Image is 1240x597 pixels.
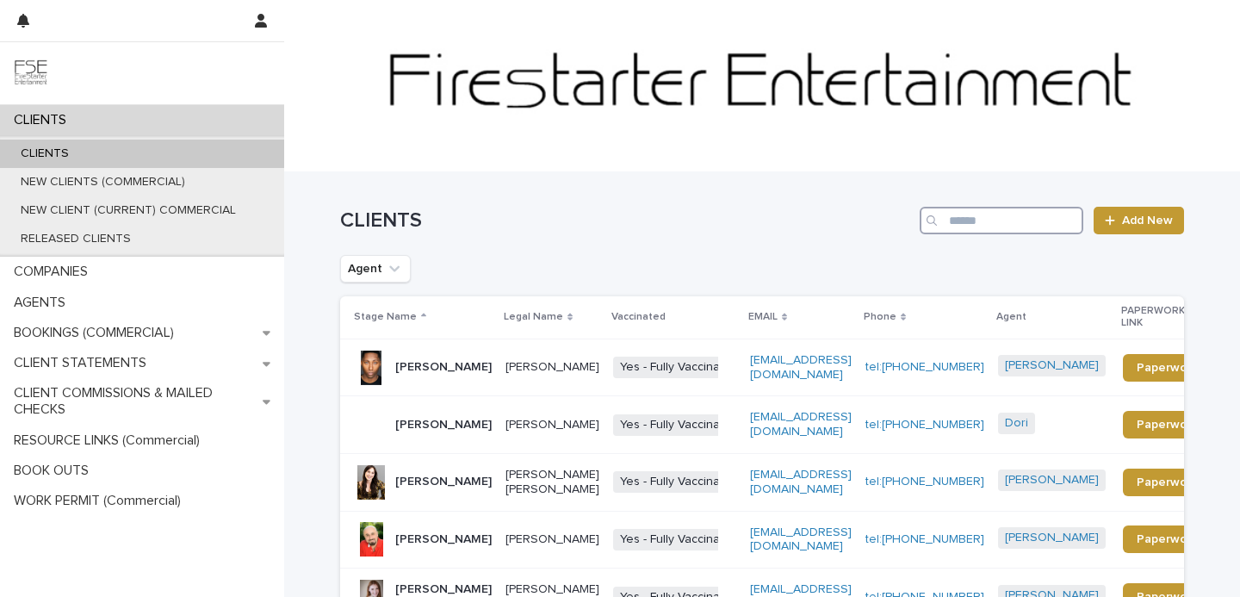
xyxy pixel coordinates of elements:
[1137,419,1198,431] span: Paperwork
[395,360,492,375] p: [PERSON_NAME]
[14,56,48,90] img: 9JgRvJ3ETPGCJDhvPVA5
[1137,533,1198,545] span: Paperwork
[865,533,984,545] a: tel:[PHONE_NUMBER]
[340,339,1239,396] tr: [PERSON_NAME][PERSON_NAME]Yes - Fully Vaccinated[EMAIL_ADDRESS][DOMAIN_NAME]tel:[PHONE_NUMBER][PE...
[865,419,984,431] a: tel:[PHONE_NUMBER]
[1137,476,1198,488] span: Paperwork
[7,432,214,449] p: RESOURCE LINKS (Commercial)
[340,255,411,283] button: Agent
[1121,302,1202,333] p: PAPERWORK LINK
[354,308,417,326] p: Stage Name
[748,308,778,326] p: EMAIL
[1123,411,1212,438] a: Paperwork
[505,532,599,547] p: [PERSON_NAME]
[7,232,145,246] p: RELEASED CLIENTS
[7,493,195,509] p: WORK PERMIT (Commercial)
[750,411,852,438] a: [EMAIL_ADDRESS][DOMAIN_NAME]
[7,264,102,280] p: COMPANIES
[505,360,599,375] p: [PERSON_NAME]
[1005,358,1099,373] a: [PERSON_NAME]
[340,511,1239,569] tr: [PERSON_NAME][PERSON_NAME]Yes - Fully Vaccinated[EMAIL_ADDRESS][DOMAIN_NAME]tel:[PHONE_NUMBER][PE...
[7,325,188,341] p: BOOKINGS (COMMERCIAL)
[505,418,599,432] p: [PERSON_NAME]
[1005,473,1099,488] a: [PERSON_NAME]
[920,207,1083,234] input: Search
[750,354,852,381] a: [EMAIL_ADDRESS][DOMAIN_NAME]
[340,208,913,233] h1: CLIENTS
[340,396,1239,454] tr: [PERSON_NAME][PERSON_NAME]Yes - Fully Vaccinated[EMAIL_ADDRESS][DOMAIN_NAME]tel:[PHONE_NUMBER]Dor...
[340,453,1239,511] tr: [PERSON_NAME][PERSON_NAME] [PERSON_NAME]Yes - Fully Vaccinated[EMAIL_ADDRESS][DOMAIN_NAME]tel:[PH...
[1123,525,1212,553] a: Paperwork
[7,203,250,218] p: NEW CLIENT (CURRENT) COMMERCIAL
[7,175,199,190] p: NEW CLIENTS (COMMERCIAL)
[1137,362,1198,374] span: Paperwork
[395,532,492,547] p: [PERSON_NAME]
[1122,215,1173,227] span: Add New
[7,295,79,311] p: AGENTS
[1005,531,1099,545] a: [PERSON_NAME]
[864,308,896,326] p: Phone
[7,355,160,371] p: CLIENT STATEMENTS
[1094,207,1184,234] a: Add New
[750,526,852,553] a: [EMAIL_ADDRESS][DOMAIN_NAME]
[7,463,102,479] p: BOOK OUTS
[505,468,599,497] p: [PERSON_NAME] [PERSON_NAME]
[7,112,80,128] p: CLIENTS
[1123,354,1212,382] a: Paperwork
[1123,469,1212,496] a: Paperwork
[613,529,745,550] span: Yes - Fully Vaccinated
[865,361,984,373] a: tel:[PHONE_NUMBER]
[613,414,745,436] span: Yes - Fully Vaccinated
[395,418,492,432] p: [PERSON_NAME]
[613,471,745,493] span: Yes - Fully Vaccinated
[613,357,745,378] span: Yes - Fully Vaccinated
[7,385,263,418] p: CLIENT COMMISSIONS & MAILED CHECKS
[504,308,563,326] p: Legal Name
[1005,416,1028,431] a: Dori
[611,308,666,326] p: Vaccinated
[750,469,852,495] a: [EMAIL_ADDRESS][DOMAIN_NAME]
[395,475,492,489] p: [PERSON_NAME]
[996,308,1026,326] p: Agent
[865,476,984,488] a: tel:[PHONE_NUMBER]
[7,146,83,161] p: CLIENTS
